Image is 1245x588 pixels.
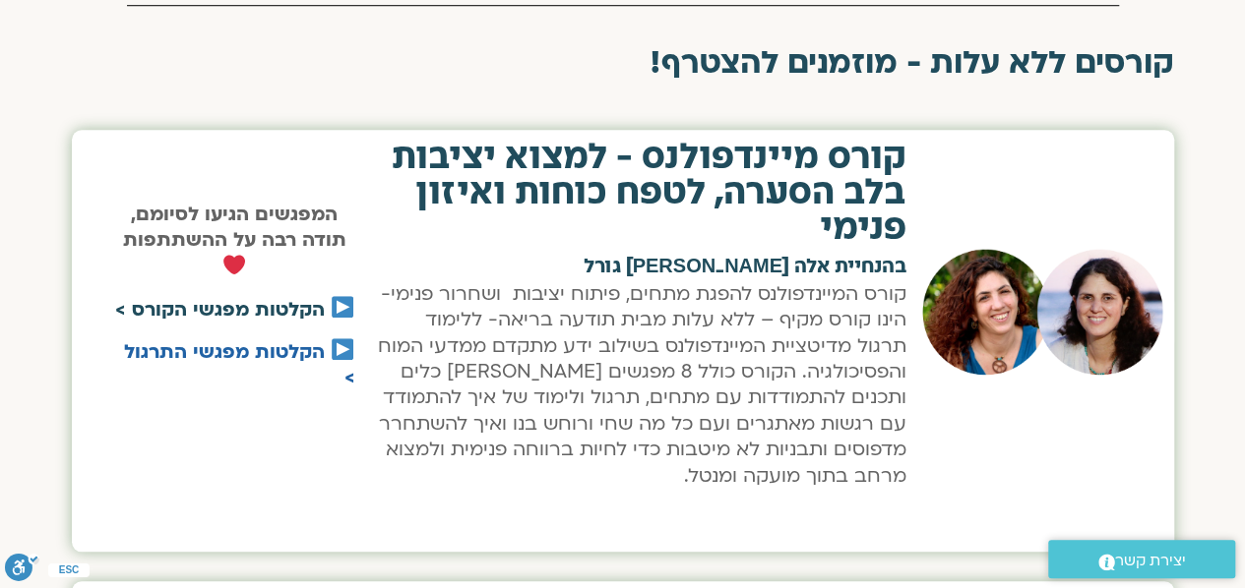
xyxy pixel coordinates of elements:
[375,281,906,489] p: קורס המיינדפולנס להפגת מתחים, פיתוח יציבות ושחרור פנימי- הינו קורס מקיף – ללא עלות מבית תודעה ברי...
[124,339,355,390] a: הקלטות מפגשי התרגול >
[72,45,1174,81] h2: קורסים ללא עלות - מוזמנים להצטרף!
[123,202,346,280] strong: המפגשים הגיעו לסיומם, תודה רבה על ההשתתפות
[223,254,245,275] img: ❤
[115,297,325,323] a: הקלטות מפגשי הקורס >
[332,296,353,318] img: ▶️
[375,140,906,246] h2: קורס מיינדפולנס - למצוא יציבות בלב הסערה, לטפח כוחות ואיזון פנימי
[332,338,353,360] img: ▶️
[1048,540,1235,578] a: יצירת קשר
[1115,548,1186,574] span: יצירת קשר
[375,257,906,276] h2: בהנחיית אלה [PERSON_NAME] גורל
